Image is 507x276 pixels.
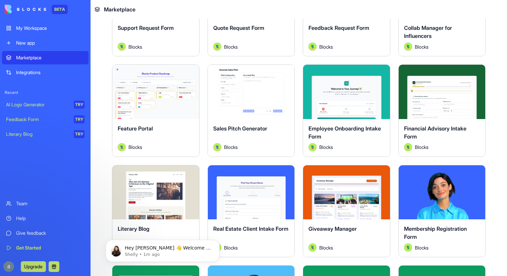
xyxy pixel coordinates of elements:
[224,144,238,151] span: Blocks
[213,143,221,151] img: Avatar
[112,64,200,157] a: Feature PortalAvatarBlocks
[308,243,317,252] img: Avatar
[74,115,84,123] div: TRY
[74,101,84,109] div: TRY
[21,261,46,272] button: Upgrade
[415,244,429,251] span: Blocks
[213,43,221,51] img: Avatar
[16,54,84,61] div: Marketplace
[213,125,267,132] span: Sales Pitch Generator
[404,43,412,51] img: Avatar
[2,66,89,79] a: Integrations
[404,143,412,151] img: Avatar
[224,244,238,251] span: Blocks
[213,225,288,232] span: Real Estate Client Intake Form
[398,165,486,258] a: Membership Registration FormAvatarBlocks
[308,125,381,140] span: Employee Onboarding Intake Form
[308,143,317,151] img: Avatar
[21,263,46,270] a: Upgrade
[208,64,295,157] a: Sales Pitch GeneratorAvatarBlocks
[118,24,174,31] span: Support Request Form
[319,144,333,151] span: Blocks
[6,101,69,108] div: AI Logo Generator
[128,43,142,50] span: Blocks
[74,130,84,138] div: TRY
[319,244,333,251] span: Blocks
[2,51,89,64] a: Marketplace
[16,25,84,32] div: My Workspace
[96,226,230,273] iframe: Intercom notifications message
[2,98,89,111] a: AI Logo GeneratorTRY
[415,43,429,50] span: Blocks
[415,144,429,151] span: Blocks
[16,200,84,207] div: Team
[2,212,89,225] a: Help
[404,243,412,252] img: Avatar
[2,127,89,141] a: Literary BlogTRY
[16,69,84,76] div: Integrations
[404,24,452,39] span: Collab Manager for Influencers
[404,125,466,140] span: Financial Advisory Intake Form
[2,241,89,255] a: Get Started
[2,226,89,240] a: Give feedback
[224,43,238,50] span: Blocks
[2,197,89,210] a: Team
[118,143,126,151] img: Avatar
[2,36,89,50] a: New app
[319,43,333,50] span: Blocks
[6,131,69,137] div: Literary Blog
[398,64,486,157] a: Financial Advisory Intake FormAvatarBlocks
[2,90,89,95] span: Recent
[208,165,295,258] a: Real Estate Client Intake FormAvatarBlocks
[118,43,126,51] img: Avatar
[2,21,89,35] a: My Workspace
[16,40,84,46] div: New app
[128,144,142,151] span: Blocks
[303,165,390,258] a: Giveaway ManagerAvatarBlocks
[104,5,135,13] span: Marketplace
[404,225,467,240] span: Membership Registration Form
[112,165,200,258] a: Literary BlogAvatarBlocks
[16,244,84,251] div: Get Started
[308,24,369,31] span: Feedback Request Form
[5,5,68,14] a: BETA
[2,113,89,126] a: Feedback FormTRY
[308,225,357,232] span: Giveaway Manager
[16,215,84,222] div: Help
[5,5,46,14] img: logo
[52,5,68,14] div: BETA
[16,230,84,236] div: Give feedback
[6,116,69,123] div: Feedback Form
[213,24,264,31] span: Quote Request Form
[303,64,390,157] a: Employee Onboarding Intake FormAvatarBlocks
[118,125,153,132] span: Feature Portal
[3,261,14,272] img: ACg8ocLXg6xfGZJggGOskBYsOzJeWAtPoHk4em143g6U3tYsqyXoFi50=s96-c
[308,43,317,51] img: Avatar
